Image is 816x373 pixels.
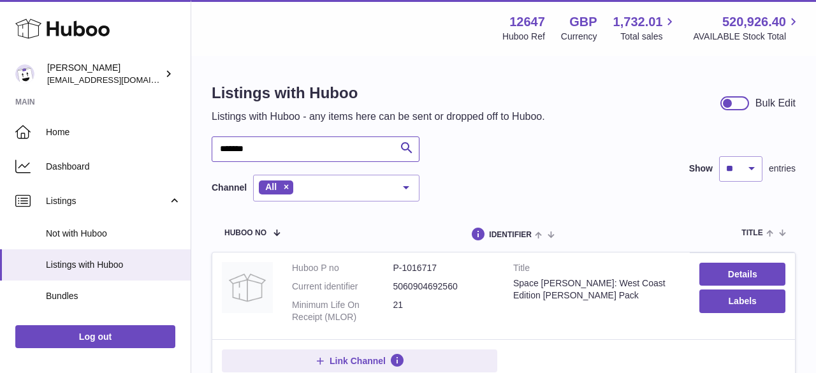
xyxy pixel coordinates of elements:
strong: GBP [569,13,597,31]
span: title [741,229,762,237]
span: Link Channel [330,355,386,367]
div: Bulk Edit [755,96,796,110]
span: Listings [46,195,168,207]
dt: Huboo P no [292,262,393,274]
span: entries [769,163,796,175]
span: Dashboard [46,161,181,173]
div: Space [PERSON_NAME]: West Coast Edition [PERSON_NAME] Pack [513,277,680,302]
dd: 5060904692560 [393,281,495,293]
strong: Title [513,262,680,277]
span: Home [46,126,181,138]
a: 520,926.40 AVAILABLE Stock Total [693,13,801,43]
img: Space Hopper: West Coast Edition Pinter Pack [222,262,273,313]
h1: Listings with Huboo [212,83,545,103]
div: [PERSON_NAME] [47,62,162,86]
span: Listings with Huboo [46,259,181,271]
dt: Minimum Life On Receipt (MLOR) [292,299,393,323]
button: Labels [699,289,785,312]
span: [EMAIL_ADDRESS][DOMAIN_NAME] [47,75,187,85]
dt: Current identifier [292,281,393,293]
span: All [265,182,277,192]
span: Total sales [620,31,677,43]
span: 1,732.01 [613,13,663,31]
span: 520,926.40 [722,13,786,31]
span: identifier [489,231,532,239]
label: Show [689,163,713,175]
span: Huboo no [224,229,266,237]
div: Currency [561,31,597,43]
dd: 21 [393,299,495,323]
strong: 12647 [509,13,545,31]
span: AVAILABLE Stock Total [693,31,801,43]
img: internalAdmin-12647@internal.huboo.com [15,64,34,84]
a: 1,732.01 Total sales [613,13,678,43]
div: Huboo Ref [502,31,545,43]
a: Log out [15,325,175,348]
dd: P-1016717 [393,262,495,274]
label: Channel [212,182,247,194]
a: Details [699,263,785,286]
p: Listings with Huboo - any items here can be sent or dropped off to Huboo. [212,110,545,124]
span: Not with Huboo [46,228,181,240]
span: Bundles [46,290,181,302]
button: Link Channel [222,349,497,372]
